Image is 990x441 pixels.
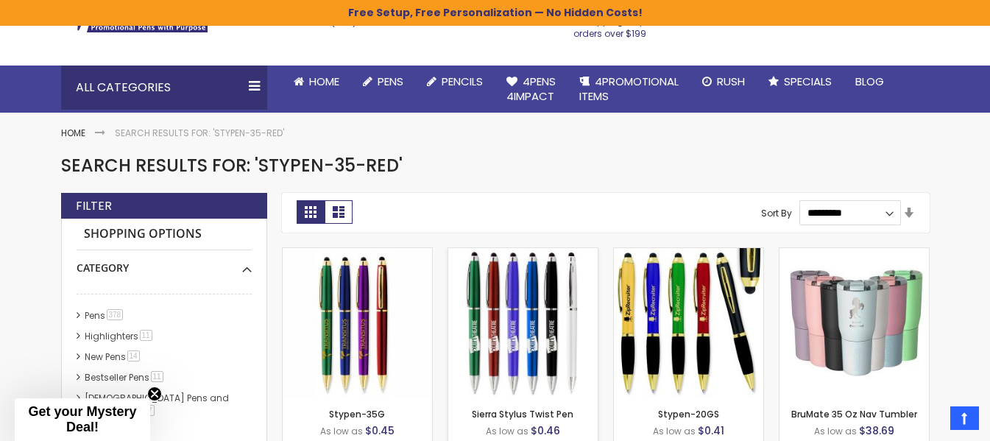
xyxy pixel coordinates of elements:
[351,66,415,98] a: Pens
[61,153,403,177] span: Search results for: 'Stypen-35-Red'
[320,425,363,437] span: As low as
[297,200,325,224] strong: Grid
[698,423,724,438] span: $0.41
[282,66,351,98] a: Home
[859,423,894,438] span: $38.69
[15,398,150,441] div: Get your Mystery Deal!Close teaser
[506,74,556,104] span: 4Pens 4impact
[329,408,385,420] a: Stypen-35G
[658,408,719,420] a: Stypen-20GS
[486,425,528,437] span: As low as
[283,247,432,260] a: Stypen-35G
[579,74,679,104] span: 4PROMOTIONAL ITEMS
[814,425,857,437] span: As low as
[531,423,560,438] span: $0.46
[76,198,112,214] strong: Filter
[614,248,763,398] img: Stypen-20GS
[127,350,140,361] span: 14
[309,74,339,89] span: Home
[81,371,169,384] a: Bestseller Pens11
[757,66,844,98] a: Specials
[107,309,124,320] span: 378
[448,247,598,260] a: Sierra Stylus Twist Pen
[614,247,763,260] a: Stypen-20GS
[791,408,917,420] a: BruMate 35 Oz Nav Tumbler
[140,330,152,341] span: 11
[77,392,229,417] a: [DEMOGRAPHIC_DATA] Pens and Religious Gifts17
[81,350,145,363] a: New Pens14
[717,74,745,89] span: Rush
[950,406,979,430] a: Top
[61,127,85,139] a: Home
[283,248,432,398] img: Stypen-35G
[81,309,129,322] a: Pens378
[442,74,483,89] span: Pencils
[761,206,792,219] label: Sort By
[77,219,252,250] strong: Shopping Options
[855,74,884,89] span: Blog
[844,66,896,98] a: Blog
[690,66,757,98] a: Rush
[77,250,252,275] div: Category
[378,74,403,89] span: Pens
[472,408,573,420] a: Sierra Stylus Twist Pen
[28,404,136,434] span: Get your Mystery Deal!
[147,387,162,401] button: Close teaser
[495,66,568,113] a: 4Pens4impact
[653,425,696,437] span: As low as
[779,247,929,260] a: BruMate 35 Oz Nav Tumbler
[779,248,929,398] img: BruMate 35 Oz Nav Tumbler
[415,66,495,98] a: Pencils
[448,248,598,398] img: Sierra Stylus Twist Pen
[568,66,690,113] a: 4PROMOTIONALITEMS
[115,127,284,139] strong: Search results for: 'Stypen-35-Red'
[151,371,163,382] span: 11
[81,330,158,342] a: Highlighters11
[61,66,267,110] div: All Categories
[365,423,395,438] span: $0.45
[784,74,832,89] span: Specials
